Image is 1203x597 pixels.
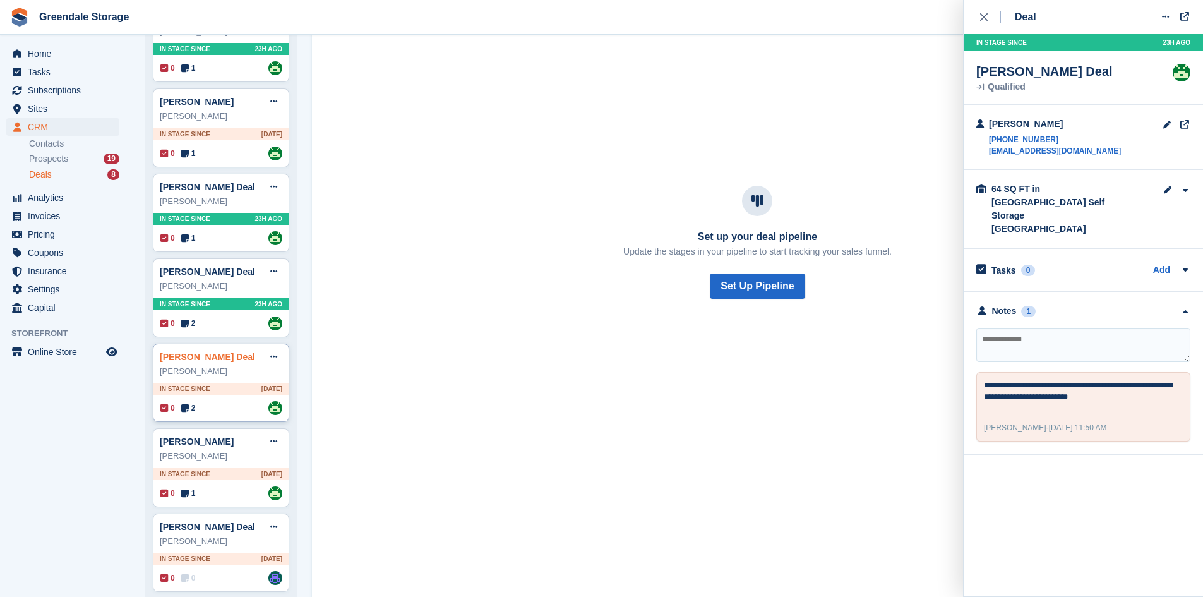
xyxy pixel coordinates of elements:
a: Preview store [104,344,119,359]
a: Jon [268,61,282,75]
span: 1 [181,63,196,74]
a: menu [6,244,119,262]
div: 19 [104,154,119,164]
a: [PERSON_NAME] Deal [160,352,255,362]
span: Insurance [28,262,104,280]
div: [PERSON_NAME] [989,118,1121,131]
span: In stage since [160,44,210,54]
img: Jon [268,317,282,330]
a: menu [6,118,119,136]
a: Add [1153,263,1170,278]
img: Jon [1173,64,1190,81]
div: [PERSON_NAME] [160,280,282,292]
a: menu [6,226,119,243]
span: In stage since [976,38,1027,47]
div: [PERSON_NAME] [160,365,282,378]
div: [PERSON_NAME] Deal [976,64,1113,79]
span: Invoices [28,207,104,225]
a: menu [6,45,119,63]
span: 0 [160,318,175,329]
a: Jon [268,231,282,245]
a: Deals 8 [29,168,119,181]
span: 0 [181,572,196,584]
span: In stage since [160,214,210,224]
div: [PERSON_NAME] [160,110,282,123]
span: 1 [181,488,196,499]
a: menu [6,63,119,81]
a: menu [6,189,119,207]
span: 23H AGO [1163,38,1190,47]
span: Analytics [28,189,104,207]
span: 1 [181,232,196,244]
div: [PERSON_NAME] [160,450,282,462]
span: Online Store [28,343,104,361]
span: In stage since [160,299,210,309]
a: menu [6,262,119,280]
a: menu [6,207,119,225]
a: menu [6,299,119,317]
div: 8 [107,169,119,180]
span: 0 [160,488,175,499]
button: Set Up Pipeline [710,274,805,299]
span: Storefront [11,327,126,340]
span: Coupons [28,244,104,262]
img: Jon [268,401,282,415]
img: stora-icon-8386f47178a22dfd0bd8f6a31ec36ba5ce8667c1dd55bd0f319d3a0aa187defe.svg [10,8,29,27]
span: Home [28,45,104,63]
div: 0 [1021,265,1036,276]
span: 23H AGO [254,214,282,224]
a: [PERSON_NAME] Deal [160,267,255,277]
div: 1 [1021,306,1036,317]
div: Notes [992,305,1017,318]
a: Prospects 19 [29,152,119,166]
span: 0 [160,148,175,159]
div: 64 SQ FT in [GEOGRAPHIC_DATA] Self Storage [GEOGRAPHIC_DATA] [991,183,1118,236]
span: 0 [160,402,175,414]
span: Subscriptions [28,81,104,99]
span: 1 [181,148,196,159]
a: [PERSON_NAME] [160,97,234,107]
img: Jon [268,486,282,500]
span: 0 [160,63,175,74]
span: 23H AGO [254,299,282,309]
span: [DATE] [261,554,282,564]
span: Prospects [29,153,68,165]
span: 0 [160,572,175,584]
span: In stage since [160,554,210,564]
div: [PERSON_NAME] [160,195,282,208]
a: [PERSON_NAME] [160,437,234,447]
a: menu [6,100,119,118]
div: [PERSON_NAME] [160,535,282,548]
a: Jon [268,147,282,160]
div: Deal [1015,9,1036,25]
span: Sites [28,100,104,118]
span: Tasks [28,63,104,81]
a: Contacts [29,138,119,150]
span: Pricing [28,226,104,243]
span: [PERSON_NAME] [984,423,1046,432]
a: [PHONE_NUMBER] [989,134,1121,145]
a: menu [6,81,119,99]
img: Richard Harrison [268,571,282,585]
span: [DATE] 11:50 AM [1049,423,1107,432]
a: Greendale Storage [34,6,134,27]
span: 2 [181,318,196,329]
a: [EMAIL_ADDRESS][DOMAIN_NAME] [989,145,1121,157]
h2: Tasks [991,265,1016,276]
span: 0 [160,232,175,244]
div: - [984,422,1107,433]
span: 23H AGO [254,44,282,54]
span: 2 [181,402,196,414]
a: menu [6,280,119,298]
div: Qualified [976,83,1113,92]
a: menu [6,343,119,361]
span: In stage since [160,384,210,394]
span: [DATE] [261,130,282,139]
